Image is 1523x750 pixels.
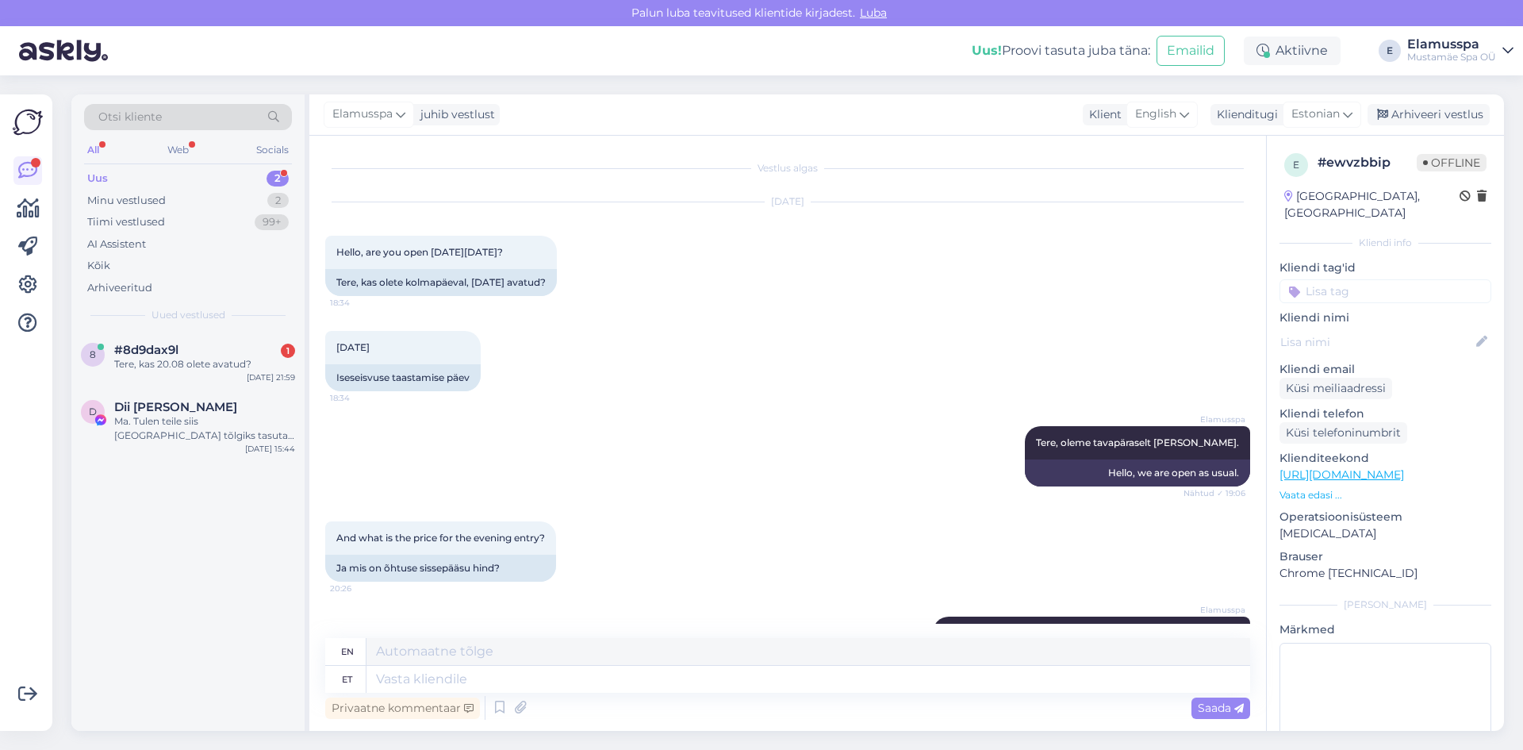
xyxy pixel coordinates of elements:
[87,214,165,230] div: Tiimi vestlused
[98,109,162,125] span: Otsi kliente
[1198,701,1244,715] span: Saada
[90,348,96,360] span: 8
[325,364,481,391] div: Iseseisvuse taastamise päev
[114,414,295,443] div: Ma. Tulen teile siis [GEOGRAPHIC_DATA] tõlgiks tasuta kui meistrid Itaalia st [GEOGRAPHIC_DATA] 🥰
[267,193,289,209] div: 2
[336,532,545,544] span: And what is the price for the evening entry?
[325,555,556,582] div: Ja mis on õhtuse sissepääsu hind?
[114,357,295,371] div: Tere, kas 20.08 olete avatud?
[255,214,289,230] div: 99+
[1284,188,1460,221] div: [GEOGRAPHIC_DATA], [GEOGRAPHIC_DATA]
[1279,260,1491,276] p: Kliendi tag'id
[1279,406,1491,422] p: Kliendi telefon
[152,308,225,322] span: Uued vestlused
[342,666,352,693] div: et
[1279,565,1491,582] p: Chrome [TECHNICAL_ID]
[1083,106,1122,123] div: Klient
[1279,361,1491,378] p: Kliendi email
[84,140,102,160] div: All
[1210,106,1278,123] div: Klienditugi
[114,343,178,357] span: #8d9dax9l
[414,106,495,123] div: juhib vestlust
[1279,509,1491,525] p: Operatsioonisüsteem
[1279,548,1491,565] p: Brauser
[1279,422,1407,444] div: Küsi telefoninumbrit
[855,6,892,20] span: Luba
[13,107,43,137] img: Askly Logo
[87,237,146,252] div: AI Assistent
[89,406,97,417] span: D
[247,371,295,383] div: [DATE] 21:59
[972,41,1150,60] div: Proovi tasuta juba täna:
[1279,310,1491,326] p: Kliendi nimi
[341,638,354,665] div: en
[325,194,1250,209] div: [DATE]
[114,400,237,414] span: Dii Trump
[1279,488,1491,502] p: Vaata edasi ...
[325,269,557,296] div: Tere, kas olete kolmapäeval, [DATE] avatud?
[1318,153,1417,172] div: # ewvzbbip
[164,140,192,160] div: Web
[1279,450,1491,467] p: Klienditeekond
[87,193,166,209] div: Minu vestlused
[1186,413,1245,425] span: Elamusspa
[1407,51,1496,63] div: Mustamäe Spa OÜ
[1279,467,1404,482] a: [URL][DOMAIN_NAME]
[1025,460,1250,487] div: Hello, we are open as usual.
[1279,525,1491,542] p: [MEDICAL_DATA]
[1036,437,1239,448] span: Tere, oleme tavapäraselt [PERSON_NAME].
[245,443,295,455] div: [DATE] 15:44
[330,392,389,404] span: 18:34
[1279,378,1392,399] div: Küsi meiliaadressi
[336,341,370,353] span: [DATE]
[1379,40,1401,62] div: E
[267,171,289,187] div: 2
[1186,604,1245,616] span: Elamusspa
[1157,36,1225,66] button: Emailid
[332,106,393,123] span: Elamusspa
[1279,279,1491,303] input: Lisa tag
[87,258,110,274] div: Kõik
[1407,38,1496,51] div: Elamusspa
[1279,236,1491,250] div: Kliendi info
[1183,487,1245,499] span: Nähtud ✓ 19:06
[1279,598,1491,612] div: [PERSON_NAME]
[1407,38,1513,63] a: ElamusspaMustamäe Spa OÜ
[281,344,295,358] div: 1
[1280,333,1473,351] input: Lisa nimi
[1368,104,1490,125] div: Arhiveeri vestlus
[972,43,1002,58] b: Uus!
[87,280,152,296] div: Arhiveeritud
[253,140,292,160] div: Socials
[1135,106,1176,123] span: English
[325,698,480,719] div: Privaatne kommentaar
[1417,154,1487,171] span: Offline
[1244,37,1341,65] div: Aktiivne
[1279,621,1491,638] p: Märkmed
[1291,106,1340,123] span: Estonian
[330,297,389,309] span: 18:34
[336,246,503,258] span: Hello, are you open [DATE][DATE]?
[87,171,108,187] div: Uus
[330,583,389,594] span: 20:26
[325,161,1250,175] div: Vestlus algas
[1293,159,1299,171] span: e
